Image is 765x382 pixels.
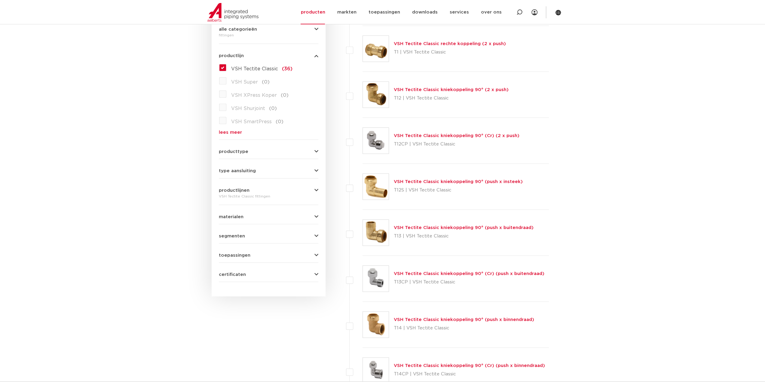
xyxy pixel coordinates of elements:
[394,41,506,46] a: VSH Tectite Classic rechte koppeling (2 x push)
[262,80,270,84] span: (0)
[363,220,389,246] img: Thumbnail for VSH Tectite Classic kniekoppeling 90° (push x buitendraad)
[282,66,292,71] span: (36)
[276,119,283,124] span: (0)
[231,93,277,98] span: VSH XPress Koper
[231,106,265,111] span: VSH Shurjoint
[219,193,318,200] div: VSH Tectite Classic fittingen
[394,323,534,333] p: T14 | VSH Tectite Classic
[219,215,243,219] span: materialen
[363,174,389,200] img: Thumbnail for VSH Tectite Classic kniekoppeling 90° (push x insteek)
[394,231,534,241] p: T13 | VSH Tectite Classic
[231,80,258,84] span: VSH Super
[219,169,318,173] button: type aansluiting
[219,32,318,39] div: fittingen
[281,93,289,98] span: (0)
[219,149,248,154] span: producttype
[219,27,318,32] button: alle categorieën
[219,253,318,258] button: toepassingen
[219,130,318,135] a: lees meer
[219,272,318,277] button: certificaten
[219,188,318,193] button: productlijnen
[219,53,318,58] button: productlijn
[219,253,250,258] span: toepassingen
[219,27,257,32] span: alle categorieën
[269,106,277,111] span: (0)
[363,266,389,292] img: Thumbnail for VSH Tectite Classic kniekoppeling 90° (Cr) (push x buitendraad)
[394,47,506,57] p: T1 | VSH Tectite Classic
[219,272,246,277] span: certificaten
[363,128,389,154] img: Thumbnail for VSH Tectite Classic kniekoppeling 90° (Cr) (2 x push)
[394,185,523,195] p: T12S | VSH Tectite Classic
[219,53,244,58] span: productlijn
[219,234,318,238] button: segmenten
[363,36,389,62] img: Thumbnail for VSH Tectite Classic rechte koppeling (2 x push)
[219,234,245,238] span: segmenten
[394,179,523,184] a: VSH Tectite Classic kniekoppeling 90° (push x insteek)
[363,312,389,338] img: Thumbnail for VSH Tectite Classic kniekoppeling 90° (push x binnendraad)
[394,139,519,149] p: T12CP | VSH Tectite Classic
[394,369,545,379] p: T14CP | VSH Tectite Classic
[363,82,389,108] img: Thumbnail for VSH Tectite Classic kniekoppeling 90° (2 x push)
[394,87,509,92] a: VSH Tectite Classic kniekoppeling 90° (2 x push)
[394,133,519,138] a: VSH Tectite Classic kniekoppeling 90° (Cr) (2 x push)
[394,271,544,276] a: VSH Tectite Classic kniekoppeling 90° (Cr) (push x buitendraad)
[394,363,545,368] a: VSH Tectite Classic kniekoppeling 90° (Cr) (push x binnendraad)
[231,119,272,124] span: VSH SmartPress
[219,169,256,173] span: type aansluiting
[219,149,318,154] button: producttype
[219,188,249,193] span: productlijnen
[394,93,509,103] p: T12 | VSH Tectite Classic
[231,66,278,71] span: VSH Tectite Classic
[394,317,534,322] a: VSH Tectite Classic kniekoppeling 90° (push x binnendraad)
[394,225,534,230] a: VSH Tectite Classic kniekoppeling 90° (push x buitendraad)
[394,277,544,287] p: T13CP | VSH Tectite Classic
[219,215,318,219] button: materialen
